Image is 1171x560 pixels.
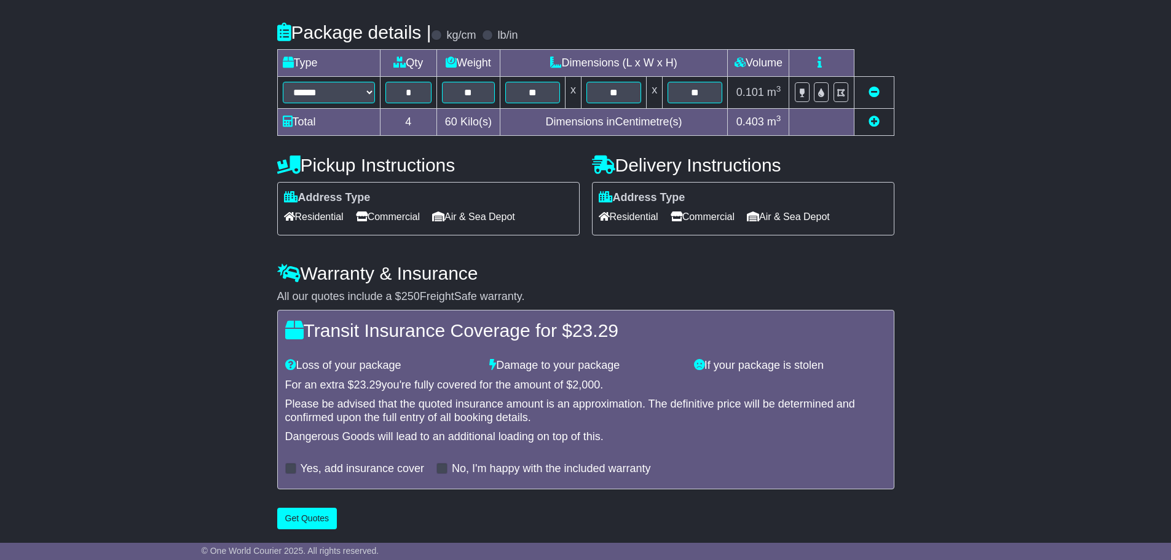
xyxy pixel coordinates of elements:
td: Total [277,108,380,135]
span: © One World Courier 2025. All rights reserved. [202,546,379,556]
label: Address Type [599,191,685,205]
h4: Delivery Instructions [592,155,894,175]
span: 23.29 [572,320,618,341]
span: Air & Sea Depot [747,207,830,226]
label: Yes, add insurance cover [301,462,424,476]
span: Commercial [356,207,420,226]
td: Type [277,49,380,76]
span: 2,000 [572,379,600,391]
sup: 3 [776,114,781,123]
span: 250 [401,290,420,302]
h4: Transit Insurance Coverage for $ [285,320,886,341]
a: Add new item [869,116,880,128]
label: No, I'm happy with the included warranty [452,462,651,476]
div: Damage to your package [483,359,688,373]
button: Get Quotes [277,508,337,529]
td: 4 [380,108,437,135]
div: All our quotes include a $ FreightSafe warranty. [277,290,894,304]
label: lb/in [497,29,518,42]
td: Qty [380,49,437,76]
td: Volume [728,49,789,76]
td: Kilo(s) [437,108,500,135]
div: For an extra $ you're fully covered for the amount of $ . [285,379,886,392]
td: x [647,76,663,108]
div: Please be advised that the quoted insurance amount is an approximation. The definitive price will... [285,398,886,424]
span: Residential [284,207,344,226]
a: Remove this item [869,86,880,98]
td: Dimensions (L x W x H) [500,49,728,76]
span: 60 [445,116,457,128]
td: x [565,76,581,108]
td: Weight [437,49,500,76]
sup: 3 [776,84,781,93]
td: Dimensions in Centimetre(s) [500,108,728,135]
div: Loss of your package [279,359,484,373]
div: Dangerous Goods will lead to an additional loading on top of this. [285,430,886,444]
span: Air & Sea Depot [432,207,515,226]
span: m [767,86,781,98]
span: Commercial [671,207,735,226]
span: 0.101 [736,86,764,98]
h4: Pickup Instructions [277,155,580,175]
span: 23.29 [354,379,382,391]
span: m [767,116,781,128]
label: Address Type [284,191,371,205]
h4: Warranty & Insurance [277,263,894,283]
span: Residential [599,207,658,226]
span: 0.403 [736,116,764,128]
h4: Package details | [277,22,432,42]
div: If your package is stolen [688,359,893,373]
label: kg/cm [446,29,476,42]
